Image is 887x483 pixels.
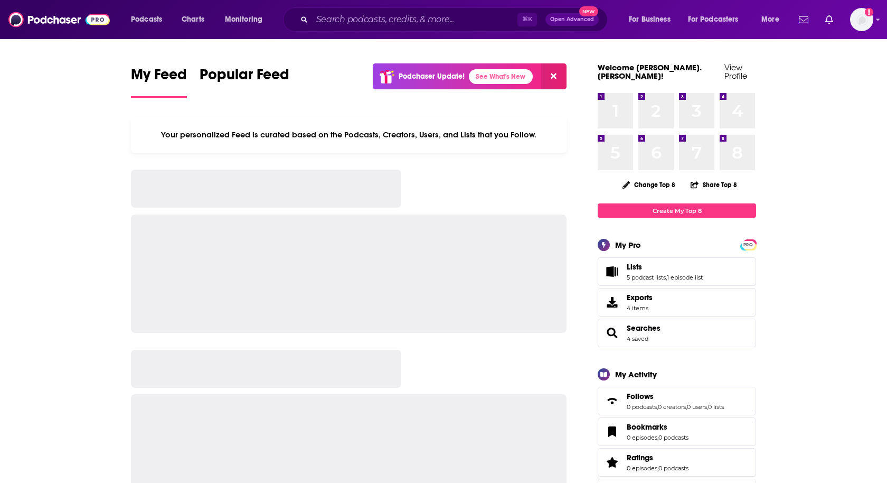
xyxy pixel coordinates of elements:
[8,10,110,30] img: Podchaser - Follow, Share and Rate Podcasts
[293,7,618,32] div: Search podcasts, credits, & more...
[627,422,667,432] span: Bookmarks
[598,288,756,317] a: Exports
[795,11,813,29] a: Show notifications dropdown
[627,392,654,401] span: Follows
[627,262,703,272] a: Lists
[601,394,622,408] a: Follows
[686,403,687,411] span: ,
[761,12,779,27] span: More
[615,240,641,250] div: My Pro
[312,11,517,28] input: Search podcasts, credits, & more...
[658,465,688,472] a: 0 podcasts
[627,293,653,302] span: Exports
[601,264,622,279] a: Lists
[742,241,754,249] span: PRO
[688,12,739,27] span: For Podcasters
[598,387,756,415] span: Follows
[666,274,667,281] span: ,
[707,403,708,411] span: ,
[687,403,707,411] a: 0 users
[627,422,688,432] a: Bookmarks
[616,178,682,191] button: Change Top 8
[615,369,657,379] div: My Activity
[545,13,599,26] button: Open AdvancedNew
[598,257,756,286] span: Lists
[469,69,533,84] a: See What's New
[200,66,289,90] span: Popular Feed
[182,12,204,27] span: Charts
[850,8,873,31] img: User Profile
[821,11,837,29] a: Show notifications dropdown
[724,62,747,81] a: View Profile
[708,403,724,411] a: 0 lists
[598,319,756,347] span: Searches
[627,323,660,333] a: Searches
[690,174,738,195] button: Share Top 8
[667,274,703,281] a: 1 episode list
[200,66,289,98] a: Popular Feed
[658,434,688,441] a: 0 podcasts
[627,403,657,411] a: 0 podcasts
[598,417,756,446] span: Bookmarks
[627,465,657,472] a: 0 episodes
[627,453,688,462] a: Ratings
[850,8,873,31] button: Show profile menu
[865,8,873,16] svg: Add a profile image
[627,434,657,441] a: 0 episodes
[218,11,276,28] button: open menu
[131,12,162,27] span: Podcasts
[627,453,653,462] span: Ratings
[601,455,622,470] a: Ratings
[598,448,756,477] span: Ratings
[658,403,686,411] a: 0 creators
[754,11,792,28] button: open menu
[742,240,754,248] a: PRO
[681,11,754,28] button: open menu
[550,17,594,22] span: Open Advanced
[629,12,671,27] span: For Business
[131,117,567,153] div: Your personalized Feed is curated based on the Podcasts, Creators, Users, and Lists that you Follow.
[621,11,684,28] button: open menu
[850,8,873,31] span: Logged in as heidi.egloff
[175,11,211,28] a: Charts
[627,392,724,401] a: Follows
[601,326,622,340] a: Searches
[131,66,187,90] span: My Feed
[601,424,622,439] a: Bookmarks
[399,72,465,81] p: Podchaser Update!
[598,62,702,81] a: Welcome [PERSON_NAME].[PERSON_NAME]!
[517,13,537,26] span: ⌘ K
[124,11,176,28] button: open menu
[657,403,658,411] span: ,
[601,295,622,310] span: Exports
[131,66,187,98] a: My Feed
[598,203,756,218] a: Create My Top 8
[225,12,262,27] span: Monitoring
[657,434,658,441] span: ,
[579,6,598,16] span: New
[627,335,648,342] a: 4 saved
[627,262,642,272] span: Lists
[657,465,658,472] span: ,
[627,274,666,281] a: 5 podcast lists
[627,304,653,312] span: 4 items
